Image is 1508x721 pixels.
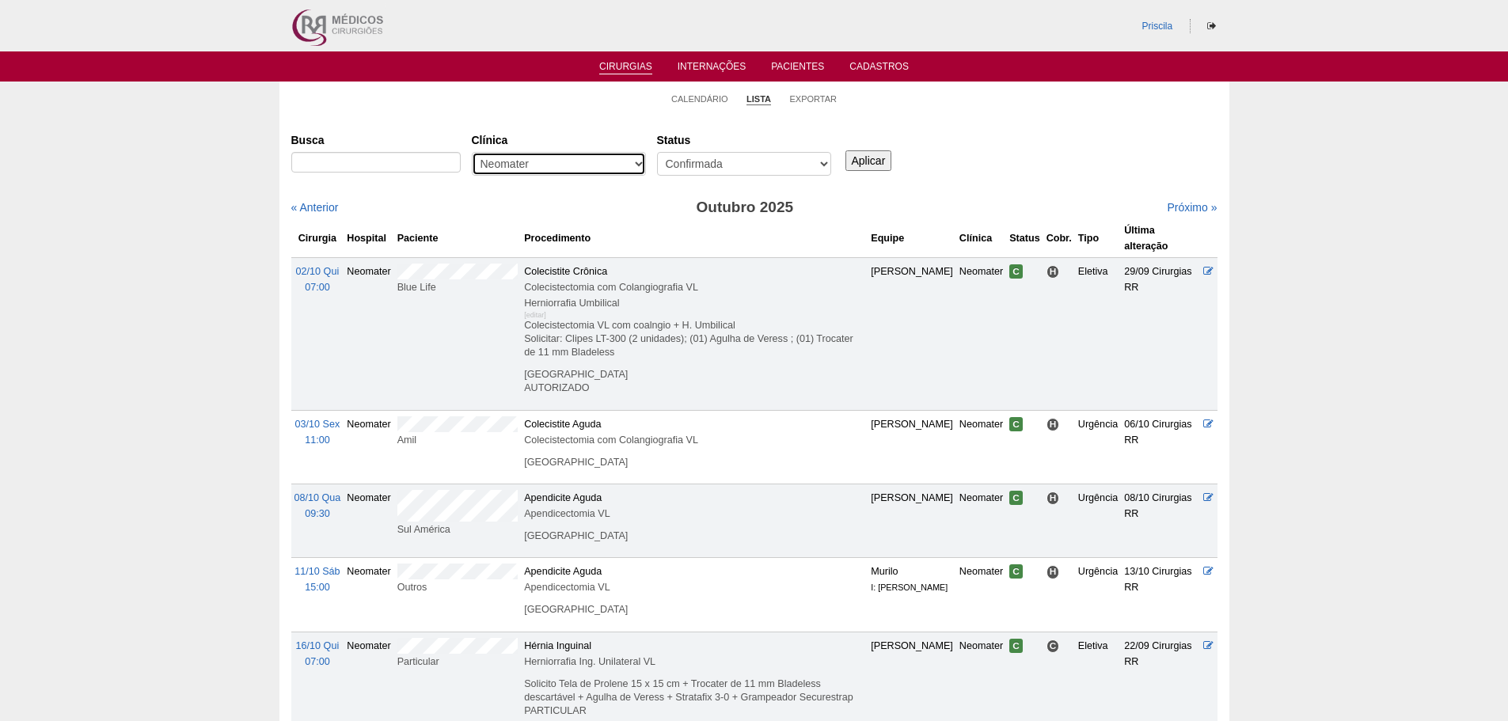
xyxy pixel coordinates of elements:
[524,279,864,295] div: Colecistectomia com Colangiografia VL
[845,150,892,171] input: Aplicar
[295,419,340,430] span: 03/10 Sex
[296,640,340,651] span: 16/10 Qui
[513,196,976,219] h3: Outubro 2025
[1075,257,1121,410] td: Eletiva
[291,219,344,258] th: Cirurgia
[1121,219,1200,258] th: Última alteração
[296,266,340,277] span: 02/10 Qui
[524,295,864,311] div: Herniorrafia Umbilical
[868,410,956,484] td: [PERSON_NAME]
[524,319,864,359] p: Colecistectomia VL com coalngio + H. Umbilical Solicitar: Clipes LT-300 (2 unidades); (01) Agulha...
[524,368,864,395] p: [GEOGRAPHIC_DATA] AUTORIZADO
[524,603,864,617] p: [GEOGRAPHIC_DATA]
[1121,257,1200,410] td: 29/09 Cirurgias RR
[1075,219,1121,258] th: Tipo
[1075,484,1121,557] td: Urgência
[472,132,646,148] label: Clínica
[1009,564,1023,579] span: Confirmada
[524,654,864,670] div: Herniorrafia Ing. Unilateral VL
[305,508,330,519] span: 09:30
[397,654,518,670] div: Particular
[344,257,393,410] td: Neomater
[1203,266,1214,277] a: Editar
[956,257,1006,410] td: Neomater
[868,219,956,258] th: Equipe
[524,432,864,448] div: Colecistectomia com Colangiografia VL
[344,484,393,557] td: Neomater
[849,61,909,77] a: Cadastros
[1075,558,1121,632] td: Urgência
[291,152,461,173] input: Digite os termos que você deseja procurar.
[521,257,868,410] td: Colecistite Crônica
[657,132,831,148] label: Status
[1009,417,1023,431] span: Confirmada
[524,506,864,522] div: Apendicectomia VL
[521,558,868,632] td: Apendicite Aguda
[1207,21,1216,31] i: Sair
[771,61,824,77] a: Pacientes
[956,558,1006,632] td: Neomater
[344,219,393,258] th: Hospital
[1009,491,1023,505] span: Confirmada
[789,93,837,104] a: Exportar
[746,93,771,105] a: Lista
[344,558,393,632] td: Neomater
[1203,492,1214,503] a: Editar
[344,410,393,484] td: Neomater
[1121,484,1200,557] td: 08/10 Cirurgias RR
[868,484,956,557] td: [PERSON_NAME]
[524,677,864,718] p: Solicito Tela de Prolene 15 x 15 cm + Trocater de 11 mm Bladeless descartável + Agulha de Veress ...
[294,492,341,519] a: 08/10 Qua 09:30
[1203,419,1214,430] a: Editar
[1167,201,1217,214] a: Próximo »
[394,219,522,258] th: Paciente
[1121,558,1200,632] td: 13/10 Cirurgias RR
[296,266,340,293] a: 02/10 Qui 07:00
[397,432,518,448] div: Amil
[1075,410,1121,484] td: Urgência
[1046,639,1060,653] span: Consultório
[521,484,868,557] td: Apendicite Aguda
[295,419,340,446] a: 03/10 Sex 11:00
[868,558,956,632] td: Murilo
[1046,565,1060,579] span: Hospital
[1043,219,1075,258] th: Cobr.
[397,279,518,295] div: Blue Life
[956,410,1006,484] td: Neomater
[296,640,340,667] a: 16/10 Qui 07:00
[868,257,956,410] td: [PERSON_NAME]
[1141,21,1172,32] a: Priscila
[294,492,341,503] span: 08/10 Qua
[305,582,330,593] span: 15:00
[305,434,330,446] span: 11:00
[678,61,746,77] a: Internações
[397,579,518,595] div: Outros
[1046,418,1060,431] span: Hospital
[524,456,864,469] p: [GEOGRAPHIC_DATA]
[1203,566,1214,577] a: Editar
[671,93,728,104] a: Calendário
[599,61,652,74] a: Cirurgias
[524,529,864,543] p: [GEOGRAPHIC_DATA]
[1203,640,1214,651] a: Editar
[956,484,1006,557] td: Neomater
[1046,491,1060,505] span: Hospital
[521,219,868,258] th: Procedimento
[1121,410,1200,484] td: 06/10 Cirurgias RR
[956,219,1006,258] th: Clínica
[294,566,340,593] a: 11/10 Sáb 15:00
[294,566,340,577] span: 11/10 Sáb
[291,201,339,214] a: « Anterior
[397,522,518,537] div: Sul América
[305,656,330,667] span: 07:00
[871,582,948,592] small: I: [PERSON_NAME]
[524,579,864,595] div: Apendicectomia VL
[305,282,330,293] span: 07:00
[1046,265,1060,279] span: Hospital
[1006,219,1043,258] th: Status
[521,410,868,484] td: Colecistite Aguda
[1009,264,1023,279] span: Confirmada
[1009,639,1023,653] span: Confirmada
[524,307,546,323] div: [editar]
[291,132,461,148] label: Busca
